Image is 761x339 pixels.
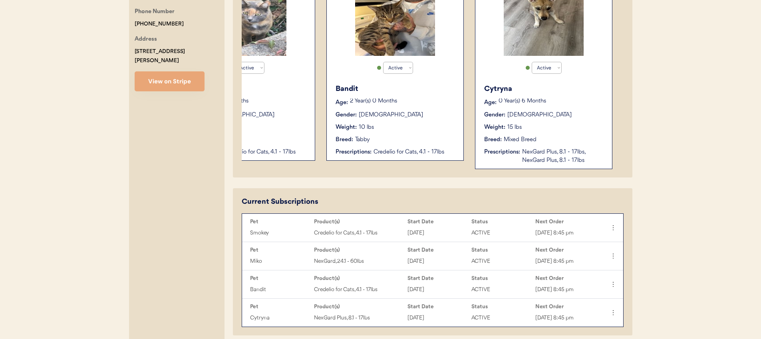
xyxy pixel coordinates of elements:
div: 10 lbs [359,123,374,132]
p: 2 Year(s) 0 Months [350,99,455,104]
div: Miko [250,257,310,266]
div: Smokey [250,229,310,238]
div: Status [471,275,531,282]
div: [PHONE_NUMBER] [135,20,184,29]
div: NexGard Plus, 8.1 - 17lbs, NexGard Plus, 8.1 - 17lbs [522,148,604,165]
div: Cytryna [484,84,604,95]
div: Product(s) [314,275,403,282]
div: NexGard Plus, 8.1 - 17lbs [314,313,403,323]
div: Gender: [336,111,357,119]
div: [DATE] 8:45 pm [535,257,595,266]
div: Credelio for Cats, 4.1 - 17lbs [314,229,403,238]
div: Gender: [484,111,505,119]
div: Pet [250,247,310,253]
div: Smokey [187,84,307,95]
div: [DEMOGRAPHIC_DATA] [210,111,274,119]
div: Tabby [355,136,370,144]
p: 0 Year(s) 6 Months [499,99,604,104]
div: [DATE] [407,257,467,266]
div: Pet [250,304,310,310]
div: Next Order [535,304,595,310]
div: Product(s) [314,219,403,225]
div: ACTIVE [471,313,531,323]
div: Weight: [484,123,505,132]
div: Pet [250,219,310,225]
div: Credelio for Cats, 4.1 - 17lbs [374,148,455,156]
div: Next Order [535,219,595,225]
div: Credelio for Cats, 4.1 - 17lbs [225,148,307,156]
div: [DATE] [407,229,467,238]
div: [DATE] [407,285,467,294]
div: Credelio for Cats, 4.1 - 17lbs [314,285,403,294]
div: NexGard, 24.1 - 60lbs [314,257,403,266]
div: ACTIVE [471,229,531,238]
p: 4 Year(s) 6 Months [201,99,307,104]
div: Status [471,247,531,253]
div: Weight: [336,123,357,132]
div: Product(s) [314,247,403,253]
div: Prescriptions: [484,148,520,156]
div: Age: [336,99,348,107]
div: Start Date [407,219,467,225]
div: Bandit [250,285,310,294]
div: Breed: [484,136,502,144]
div: [DATE] 8:45 pm [535,313,595,323]
div: ACTIVE [471,285,531,294]
div: Breed: [336,136,353,144]
div: Cytryna [250,313,310,323]
div: Prescriptions: [336,148,372,156]
div: 15 lbs [507,123,522,132]
div: Next Order [535,275,595,282]
div: Bandit [336,84,455,95]
div: Mixed Breed [504,136,536,144]
div: [DATE] 8:45 pm [535,285,595,294]
div: Age: [484,99,497,107]
div: [DATE] 8:45 pm [535,229,595,238]
div: [DATE] [407,313,467,323]
div: Start Date [407,304,467,310]
div: Address [135,35,157,45]
div: [STREET_ADDRESS][PERSON_NAME] [135,47,225,65]
div: Start Date [407,247,467,253]
div: Status [471,304,531,310]
div: Next Order [535,247,595,253]
div: Product(s) [314,304,403,310]
div: [DEMOGRAPHIC_DATA] [359,111,423,119]
div: Current Subscriptions [242,197,318,207]
div: Pet [250,275,310,282]
div: Phone Number [135,7,175,17]
div: Start Date [407,275,467,282]
button: View on Stripe [135,71,205,91]
div: ACTIVE [471,257,531,266]
div: [DEMOGRAPHIC_DATA] [507,111,572,119]
div: Status [471,219,531,225]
